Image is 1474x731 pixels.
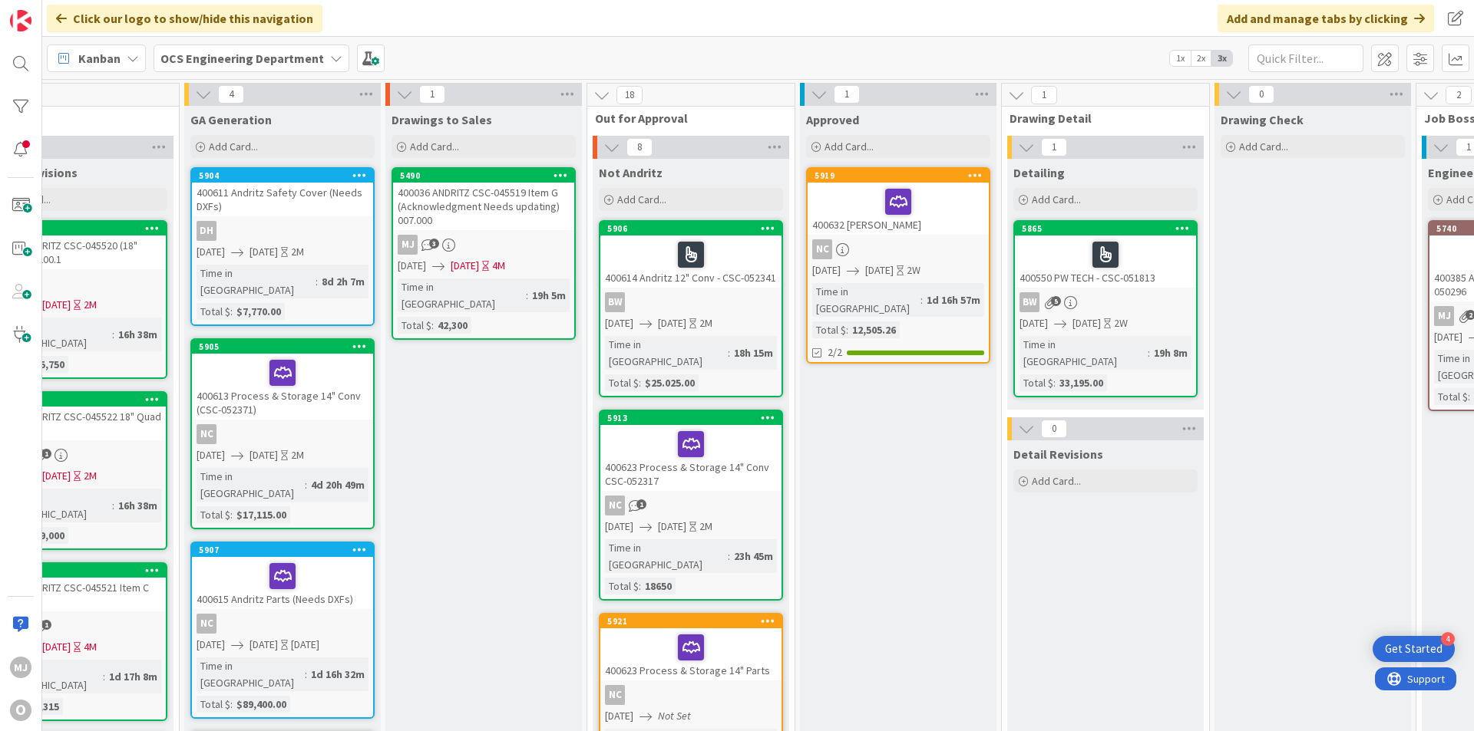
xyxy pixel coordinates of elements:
[492,258,505,274] div: 4M
[291,637,319,653] div: [DATE]
[230,303,233,320] span: :
[605,315,633,331] span: [DATE]
[639,578,641,594] span: :
[114,326,161,343] div: 16h 38m
[1010,110,1190,126] span: Drawing Detail
[1434,388,1468,405] div: Total $
[192,183,373,216] div: 400611 Andritz Safety Cover (Needs DXFs)
[1020,374,1053,391] div: Total $
[730,344,777,361] div: 18h 15m
[599,165,663,180] span: Not Andritz
[600,411,782,425] div: 5913
[192,221,373,241] div: DH
[1022,223,1196,234] div: 5865
[605,496,625,515] div: NC
[907,262,920,278] div: 2W
[199,545,373,555] div: 5907
[812,239,832,259] div: NC
[605,292,625,312] div: BW
[728,344,730,361] span: :
[812,262,841,278] span: [DATE]
[600,222,782,288] div: 5906400614 Andritz 12" Conv - CSC-052341
[199,341,373,352] div: 5905
[639,374,641,391] span: :
[291,244,304,260] div: 2M
[112,497,114,514] span: :
[1013,220,1198,397] a: 5865400550 PW TECH - CSC-051813BW[DATE][DATE]2WTime in [GEOGRAPHIC_DATA]:19h 8mTotal $:33,195.00
[318,273,368,290] div: 8d 2h 7m
[392,167,576,340] a: 5490400036 ANDRITZ CSC-045519 Item G (Acknowledgment Needs updating) 007.000MJ[DATE][DATE]4MTime ...
[1221,112,1304,127] span: Drawing Check
[190,167,375,326] a: 5904400611 Andritz Safety Cover (Needs DXFs)DH[DATE][DATE]2MTime in [GEOGRAPHIC_DATA]:8d 2h 7mTot...
[190,338,375,529] a: 5905400613 Process & Storage 14" Conv (CSC-052371)NC[DATE][DATE]2MTime in [GEOGRAPHIC_DATA]:4d 20...
[1056,374,1107,391] div: 33,195.00
[808,169,989,235] div: 5919400632 [PERSON_NAME]
[865,262,894,278] span: [DATE]
[197,696,230,713] div: Total $
[10,10,31,31] img: Visit kanbanzone.com
[808,169,989,183] div: 5919
[398,278,526,312] div: Time in [GEOGRAPHIC_DATA]
[528,287,570,304] div: 19h 5m
[1072,315,1101,331] span: [DATE]
[393,169,574,230] div: 5490400036 ANDRITZ CSC-045519 Item G (Acknowledgment Needs updating) 007.000
[1150,344,1191,361] div: 19h 8m
[451,258,479,274] span: [DATE]
[1191,51,1211,66] span: 2x
[32,2,70,21] span: Support
[10,657,31,678] div: MJ
[434,317,471,334] div: 42,300
[600,235,782,288] div: 400614 Andritz 12" Conv - CSC-052341
[806,167,990,364] a: 5919400632 [PERSON_NAME]NC[DATE][DATE]2WTime in [GEOGRAPHIC_DATA]:1d 16h 57mTotal $:12,505.262/2
[1114,315,1128,331] div: 2W
[1218,5,1434,32] div: Add and manage tabs by clicking
[197,303,230,320] div: Total $
[616,86,643,104] span: 18
[600,411,782,491] div: 5913400623 Process & Storage 14" Conv CSC-052317
[160,51,324,66] b: OCS Engineering Department
[400,170,574,181] div: 5490
[658,315,686,331] span: [DATE]
[192,543,373,609] div: 5907400615 Andritz Parts (Needs DXFs)
[730,548,777,565] div: 23h 45m
[617,193,666,206] span: Add Card...
[1211,51,1232,66] span: 3x
[1013,446,1103,462] span: Detail Revisions
[25,527,68,544] div: 229,000
[605,708,633,724] span: [DATE]
[641,374,699,391] div: $25.025.00
[699,519,712,535] div: 2M
[105,668,161,685] div: 1d 17h 8m
[218,85,244,104] span: 4
[393,169,574,183] div: 5490
[1248,85,1274,104] span: 0
[1170,51,1191,66] span: 1x
[1032,193,1081,206] span: Add Card...
[1015,222,1196,235] div: 5865
[233,696,290,713] div: $89,400.00
[1032,474,1081,488] span: Add Card...
[605,336,728,370] div: Time in [GEOGRAPHIC_DATA]
[197,221,216,241] div: DH
[1041,138,1067,156] span: 1
[190,112,272,127] span: GA Generation
[25,698,63,715] div: 72,315
[114,497,161,514] div: 16h 38m
[605,578,639,594] div: Total $
[920,291,923,308] span: :
[307,666,368,683] div: 1d 16h 32m
[607,413,782,423] div: 5913
[812,283,920,317] div: Time in [GEOGRAPHIC_DATA]
[197,637,225,653] span: [DATE]
[78,49,121,68] span: Kanban
[41,449,51,459] span: 1
[419,85,445,104] span: 1
[230,696,233,713] span: :
[42,468,71,484] span: [DATE]
[84,639,97,655] div: 4M
[192,354,373,420] div: 400613 Process & Storage 14" Conv (CSC-052371)
[1468,388,1470,405] span: :
[699,315,712,331] div: 2M
[1441,632,1455,646] div: 4
[233,303,285,320] div: $7,770.00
